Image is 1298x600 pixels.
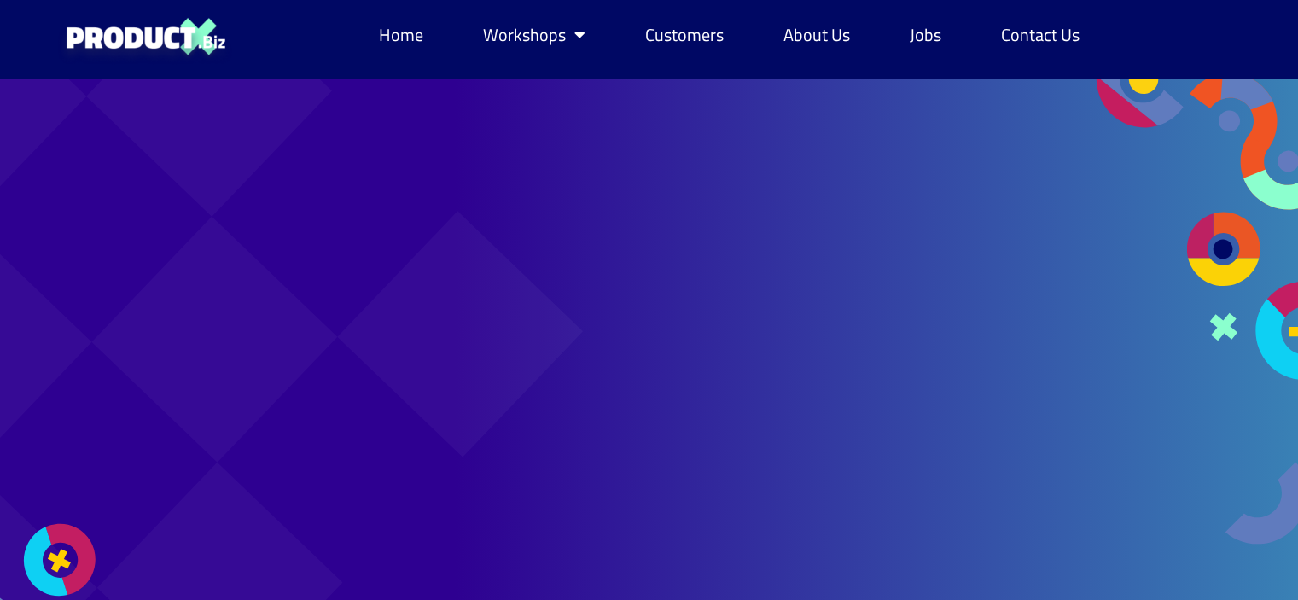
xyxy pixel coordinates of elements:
a: Workshops [466,15,602,55]
a: Home [362,15,440,55]
a: Jobs [893,15,958,55]
nav: Menu [362,15,1097,55]
a: About Us [766,15,867,55]
a: Contact Us [984,15,1097,55]
a: Customers [628,15,741,55]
